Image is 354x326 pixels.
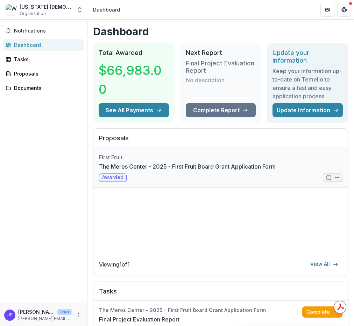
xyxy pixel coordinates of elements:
[186,49,256,57] h2: Next Report
[7,313,13,317] div: Jason Paltzer
[272,103,343,117] a: Update Information
[99,288,342,301] h2: Tasks
[99,260,130,269] p: Viewing 1 of 1
[75,3,85,17] button: Open entity switcher
[99,134,342,148] h2: Proposals
[99,103,169,117] button: See All Payments
[99,162,276,171] a: The Meros Center - 2025 - First Fruit Board Grant Application Form
[3,68,84,79] a: Proposals
[14,28,82,34] span: Notifications
[14,84,79,92] div: Documents
[306,259,342,270] a: View All
[93,25,348,38] h1: Dashboard
[20,10,46,17] span: Organization
[90,5,123,15] nav: breadcrumb
[18,308,55,316] p: [PERSON_NAME]
[186,76,225,84] p: No description
[3,25,84,36] button: Notifications
[320,3,334,17] button: Partners
[75,311,83,319] button: More
[14,70,79,77] div: Proposals
[20,3,72,10] div: [US_STATE] [DEMOGRAPHIC_DATA] Kingdom Workers Inc.
[337,3,351,17] button: Get Help
[186,59,256,75] h3: Final Project Evaluation Report
[302,306,342,318] a: Complete
[3,39,84,51] a: Dashboard
[99,315,179,324] a: Final Project Evaluation Report
[272,49,343,64] h2: Update your information
[14,41,79,49] div: Dashboard
[99,49,169,57] h2: Total Awarded
[186,103,256,117] a: Complete Report
[93,6,120,13] div: Dashboard
[57,309,72,315] p: User
[99,61,169,99] h3: $66,983.00
[18,316,72,322] p: [PERSON_NAME][EMAIL_ADDRESS][DOMAIN_NAME]
[14,56,79,63] div: Tasks
[3,54,84,65] a: Tasks
[3,82,84,94] a: Documents
[6,4,17,15] img: Wisconsin Evangelical Lutheran Synod Kingdom Workers Inc.
[272,67,343,100] h3: Keep your information up-to-date on Temelio to ensure a fast and easy application process.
